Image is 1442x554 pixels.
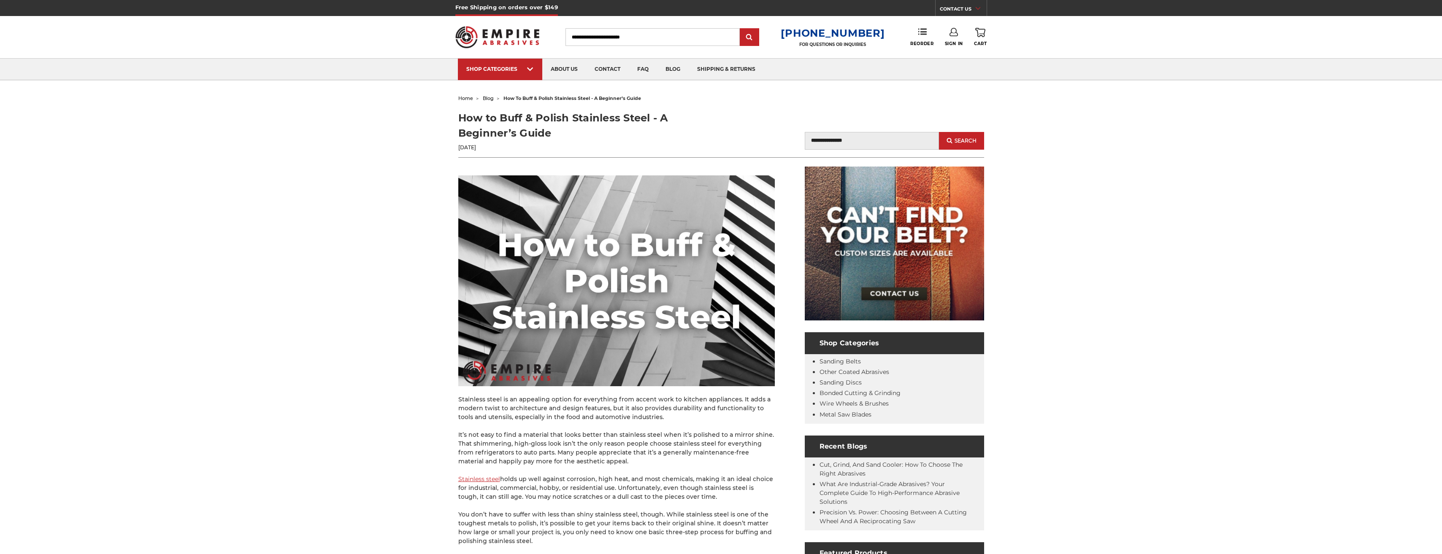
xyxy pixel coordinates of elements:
p: holds up well against corrosion, high heat, and most chemicals, making it an ideal choice for ind... [458,475,775,501]
p: You don’t have to suffer with less than shiny stainless steel, though. While stainless steel is o... [458,510,775,546]
a: What Are Industrial-Grade Abrasives? Your Complete Guide to High-Performance Abrasive Solutions [820,480,960,506]
span: Search [955,138,977,144]
a: Cart [974,28,987,46]
button: Search [939,132,984,150]
a: Sanding Belts [820,358,861,365]
p: [DATE] [458,144,721,151]
span: Reorder [910,41,933,46]
img: How to Buff & Polish Stainless Steel - A Beginner’s Guide [458,175,775,386]
input: Submit [741,29,758,46]
div: SHOP CATEGORIES [466,66,534,72]
a: Bonded Cutting & Grinding [820,389,901,397]
h4: Shop Categories [805,332,984,354]
span: Sign In [945,41,963,46]
h4: Recent Blogs [805,436,984,457]
a: Other Coated Abrasives [820,368,889,376]
a: contact [586,59,629,80]
a: blog [483,95,494,101]
a: Precision vs. Power: Choosing Between a Cutting Wheel and a Reciprocating Saw [820,508,967,525]
a: Sanding Discs [820,379,862,386]
span: how to buff & polish stainless steel - a beginner’s guide [503,95,641,101]
h1: How to Buff & Polish Stainless Steel - A Beginner’s Guide [458,110,721,141]
span: Cart [974,41,987,46]
a: about us [542,59,586,80]
a: CONTACT US [940,4,987,16]
p: It’s not easy to find a material that looks better than stainless steel when it’s polished to a m... [458,430,775,466]
a: shipping & returns [689,59,764,80]
a: Reorder [910,28,933,46]
img: Empire Abrasives [455,21,540,54]
a: Stainless steel [458,475,500,483]
a: home [458,95,473,101]
p: Stainless steel is an appealing option for everything from accent work to kitchen appliances. It ... [458,395,775,422]
a: Metal Saw Blades [820,411,871,418]
a: blog [657,59,689,80]
a: [PHONE_NUMBER] [781,27,885,39]
img: promo banner for custom belts. [805,167,984,320]
p: FOR QUESTIONS OR INQUIRIES [781,42,885,47]
a: faq [629,59,657,80]
a: Cut, Grind, and Sand Cooler: How to Choose the Right Abrasives [820,461,963,477]
a: Wire Wheels & Brushes [820,400,889,407]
